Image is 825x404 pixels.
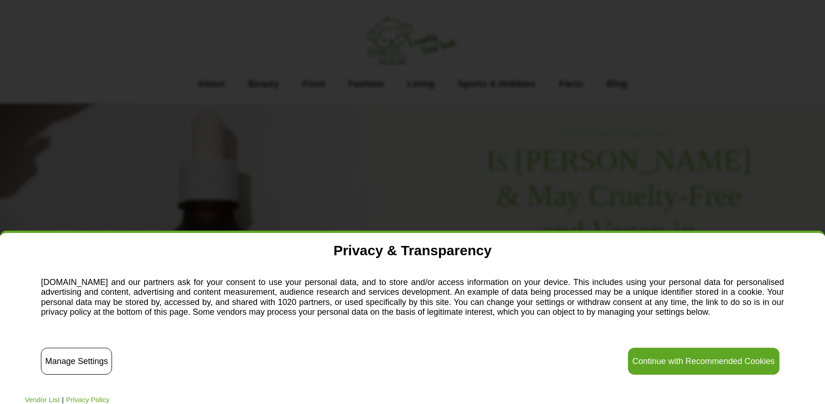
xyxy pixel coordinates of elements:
[25,396,59,404] a: Vendor List
[41,275,784,322] p: [DOMAIN_NAME] and our partners ask for your consent to use your personal data, and to store and/o...
[628,348,779,375] button: Continue with Recommended Cookies
[41,348,112,375] button: Manage Settings
[66,396,109,404] a: Privacy Policy
[62,396,64,404] span: |
[39,242,786,259] h2: Privacy & Transparency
